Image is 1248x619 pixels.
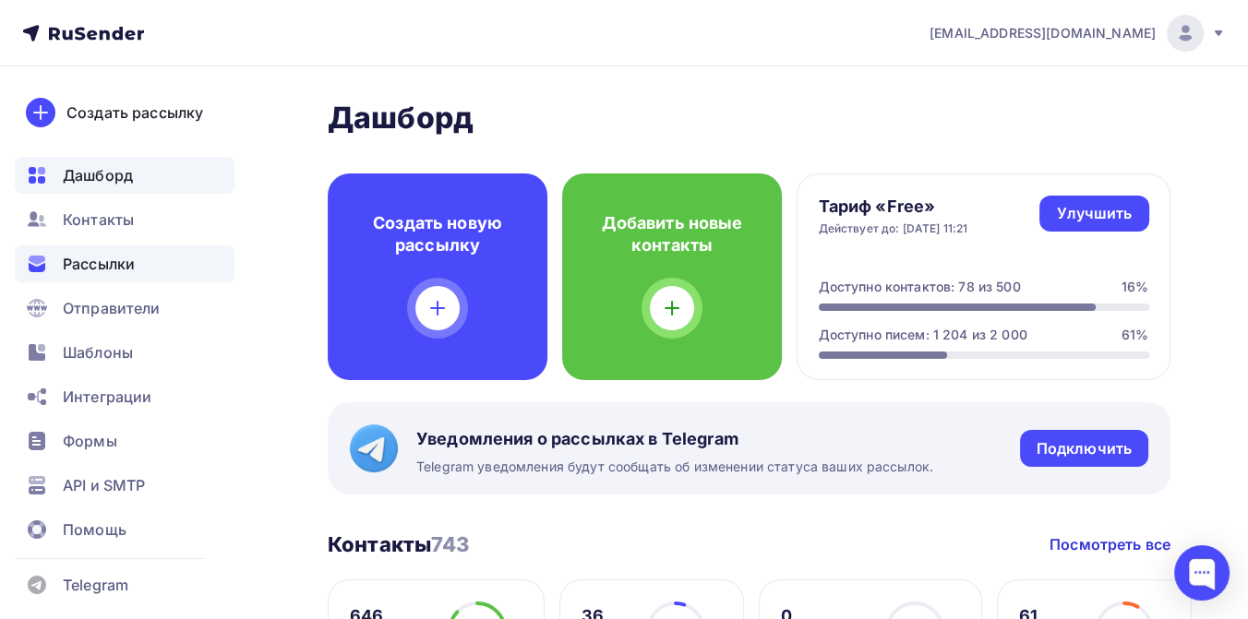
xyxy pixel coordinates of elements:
[431,532,469,556] span: 743
[819,221,968,236] div: Действует до: [DATE] 11:21
[63,386,151,408] span: Интеграции
[1050,533,1170,555] a: Посмотреть все
[15,290,234,327] a: Отправители
[66,101,203,124] div: Создать рассылку
[15,201,234,238] a: Контакты
[592,212,752,256] h4: Добавить новые контакты
[15,334,234,371] a: Шаблоны
[1122,326,1148,344] div: 61%
[63,297,161,319] span: Отправители
[1056,203,1132,224] div: Улучшить
[416,458,933,476] span: Telegram уведомления будут сообщать об изменении статуса ваших рассылок.
[63,574,128,596] span: Telegram
[15,423,234,459] a: Формы
[63,253,135,275] span: Рассылки
[63,518,126,541] span: Помощь
[63,430,117,452] span: Формы
[15,157,234,194] a: Дашборд
[328,100,1170,137] h2: Дашборд
[328,531,470,557] h3: Контакты
[930,24,1156,42] span: [EMAIL_ADDRESS][DOMAIN_NAME]
[819,196,968,218] h4: Тариф «Free»
[63,474,145,496] span: API и SMTP
[1037,438,1132,459] div: Подключить
[819,278,1021,296] div: Доступно контактов: 78 из 500
[416,428,933,450] span: Уведомления о рассылках в Telegram
[819,326,1027,344] div: Доступно писем: 1 204 из 2 000
[15,245,234,282] a: Рассылки
[1122,278,1148,296] div: 16%
[63,208,134,231] span: Контакты
[63,164,133,186] span: Дашборд
[357,212,518,256] h4: Создать новую рассылку
[63,341,133,363] span: Шаблоны
[930,15,1226,52] a: [EMAIL_ADDRESS][DOMAIN_NAME]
